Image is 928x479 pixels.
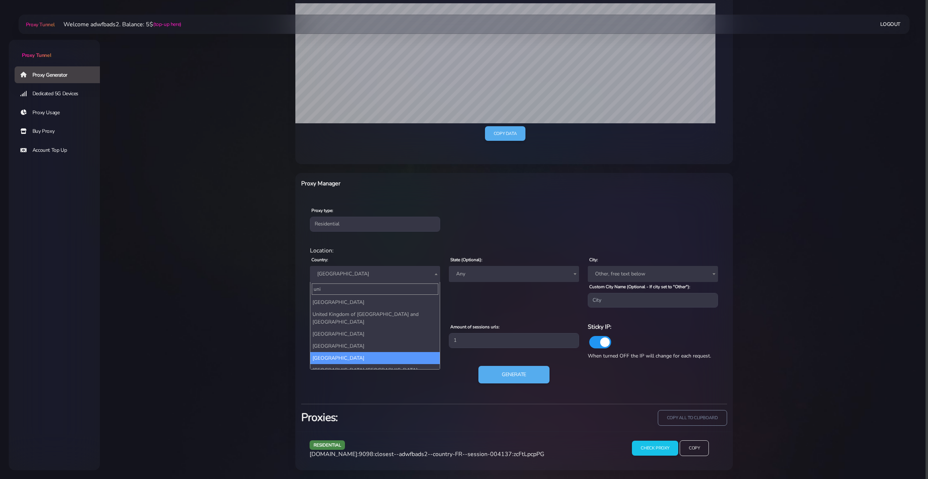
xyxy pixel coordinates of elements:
[311,207,333,214] label: Proxy type:
[301,179,546,188] h6: Proxy Manager
[880,18,901,31] a: Logout
[658,410,727,426] input: copy all to clipboard
[478,366,550,383] button: Generate
[15,142,106,159] a: Account Top Up
[301,410,510,425] h3: Proxies:
[15,104,106,121] a: Proxy Usage
[310,450,544,458] span: [DOMAIN_NAME]:9098:closest--adwfbads2--country-FR--session-004137:zcFtLpcpPG
[450,324,500,330] label: Amount of sessions urls:
[310,340,440,352] li: [GEOGRAPHIC_DATA]
[485,126,525,141] a: Copy data
[306,313,723,322] div: Proxy Settings:
[449,266,579,282] span: Any
[55,20,181,29] li: Welcome adwfbads2. Balance: 5$
[24,19,55,30] a: Proxy Tunnel
[310,328,440,340] li: [GEOGRAPHIC_DATA]
[310,352,440,364] li: [GEOGRAPHIC_DATA]
[589,283,690,290] label: Custom City Name (Optional - If city set to "Other"):
[22,52,51,59] span: Proxy Tunnel
[820,360,919,470] iframe: Webchat Widget
[15,123,106,140] a: Buy Proxy
[153,20,181,28] a: (top-up here)
[310,308,440,328] li: United Kingdom of [GEOGRAPHIC_DATA] and [GEOGRAPHIC_DATA]
[15,66,106,83] a: Proxy Generator
[9,40,100,59] a: Proxy Tunnel
[310,296,440,308] li: [GEOGRAPHIC_DATA]
[314,269,436,279] span: France
[453,269,575,279] span: Any
[592,269,714,279] span: Other, free text below
[588,266,718,282] span: Other, free text below
[632,441,678,456] input: Check Proxy
[310,440,345,449] span: residential
[26,21,55,28] span: Proxy Tunnel
[588,352,711,359] span: When turned OFF the IP will change for each request.
[312,283,438,295] input: Search
[588,322,718,332] h6: Sticky IP:
[588,293,718,308] input: City
[310,266,440,282] span: France
[15,85,106,102] a: Dedicated 5G Devices
[310,364,440,376] li: [GEOGRAPHIC_DATA] [GEOGRAPHIC_DATA]
[450,256,482,263] label: State (Optional):
[589,256,598,263] label: City:
[306,246,723,255] div: Location:
[311,256,328,263] label: Country:
[680,440,709,456] input: Copy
